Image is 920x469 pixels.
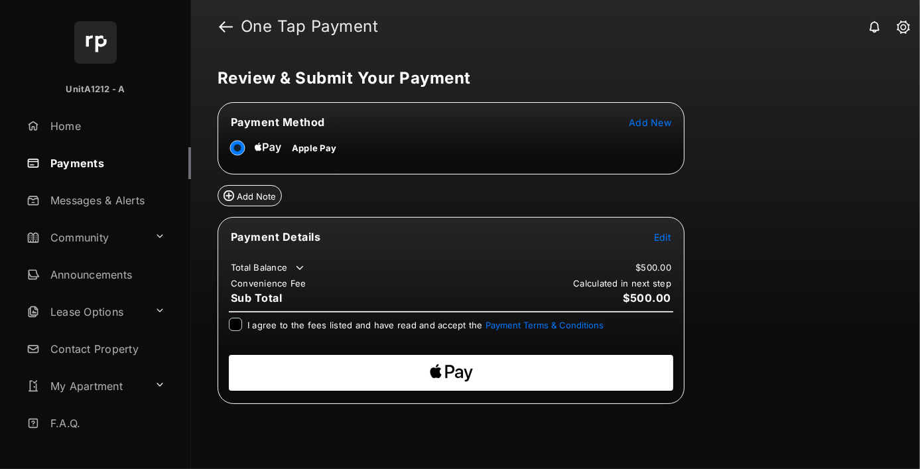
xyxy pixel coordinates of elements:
[231,115,325,129] span: Payment Method
[629,117,671,128] span: Add New
[654,230,671,243] button: Edit
[21,110,191,142] a: Home
[231,230,321,243] span: Payment Details
[21,370,149,402] a: My Apartment
[572,277,672,289] td: Calculated in next step
[66,83,125,96] p: UnitA1212 - A
[624,291,672,304] span: $500.00
[654,232,671,243] span: Edit
[247,320,604,330] span: I agree to the fees listed and have read and accept the
[21,184,191,216] a: Messages & Alerts
[218,70,883,86] h5: Review & Submit Your Payment
[635,261,672,273] td: $500.00
[21,222,149,253] a: Community
[21,259,191,291] a: Announcements
[231,291,283,304] span: Sub Total
[21,147,191,179] a: Payments
[241,19,379,34] strong: One Tap Payment
[21,333,191,365] a: Contact Property
[21,296,149,328] a: Lease Options
[486,320,604,330] button: I agree to the fees listed and have read and accept the
[230,277,307,289] td: Convenience Fee
[629,115,671,129] button: Add New
[74,21,117,64] img: svg+xml;base64,PHN2ZyB4bWxucz0iaHR0cDovL3d3dy53My5vcmcvMjAwMC9zdmciIHdpZHRoPSI2NCIgaGVpZ2h0PSI2NC...
[292,143,336,153] span: Apple Pay
[218,185,282,206] button: Add Note
[230,261,306,275] td: Total Balance
[21,407,191,439] a: F.A.Q.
